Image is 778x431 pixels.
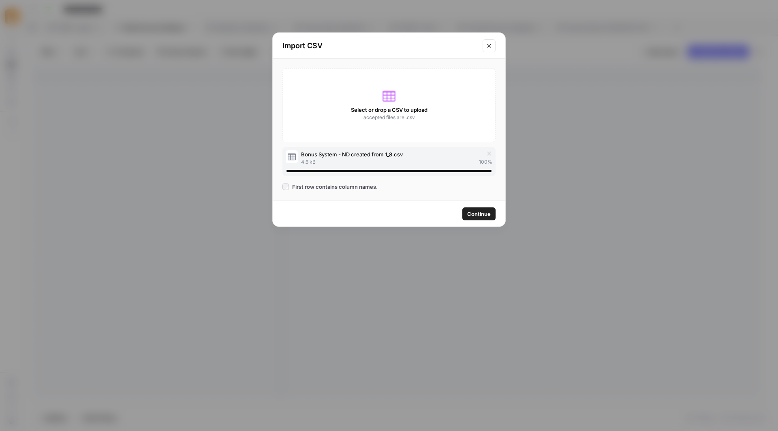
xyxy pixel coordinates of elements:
span: Bonus System - ND created from 1_8.csv [301,150,403,158]
h2: Import CSV [282,40,478,51]
span: First row contains column names. [292,183,378,191]
span: 4.6 kB [301,158,316,166]
input: First row contains column names. [282,183,289,190]
span: 100 % [479,158,492,166]
span: Continue [467,210,491,218]
span: accepted files are .csv [363,114,415,121]
span: Select or drop a CSV to upload [351,106,427,114]
button: Close modal [483,39,496,52]
button: Continue [462,207,496,220]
